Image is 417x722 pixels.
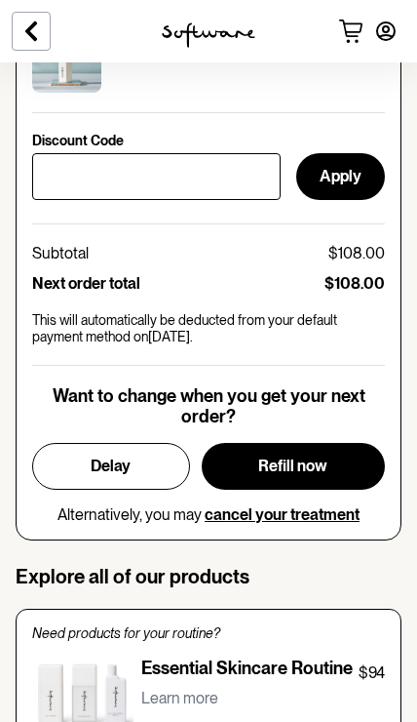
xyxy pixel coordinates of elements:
[141,689,218,707] p: Learn more
[32,385,385,427] p: Want to change when you get your next order?
[32,312,385,345] p: This will automatically be deducted from your default payment method on [DATE] .
[258,457,327,475] span: Refill now
[141,658,353,685] p: Essential Skincare Routine
[205,505,360,524] button: cancel your treatment
[32,443,190,490] button: Delay
[141,685,218,711] button: Learn more
[32,244,89,262] p: Subtotal
[32,625,385,642] p: Need products for your routine?
[328,244,385,262] p: $108.00
[91,457,131,475] span: Delay
[57,505,360,524] p: Alternatively, you may
[324,274,385,293] p: $108.00
[162,22,255,48] img: software logo
[296,153,385,200] button: Apply
[202,443,385,490] button: Refill now
[16,568,401,585] h4: Explore all of our products
[32,133,124,149] p: Discount Code
[359,662,385,685] p: $94
[32,274,140,293] p: Next order total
